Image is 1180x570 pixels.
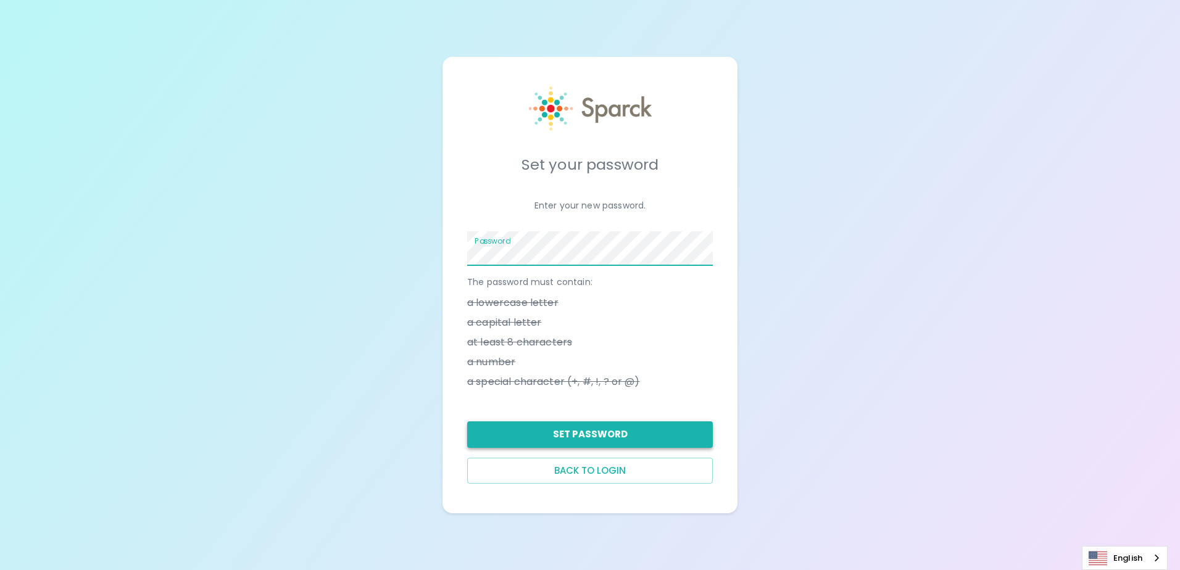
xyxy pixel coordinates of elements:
[1082,547,1167,569] a: English
[467,295,559,310] span: a lowercase letter
[467,276,713,288] p: The password must contain:
[467,155,713,175] h5: Set your password
[467,315,541,330] span: a capital letter
[1082,546,1168,570] div: Language
[467,421,713,447] button: Set Password
[467,335,572,350] span: at least 8 characters
[1082,546,1168,570] aside: Language selected: English
[467,458,713,484] button: Back to login
[467,355,515,370] span: a number
[475,236,510,246] label: Password
[467,374,640,389] span: a special character (+, #, !, ? or @)
[467,199,713,212] p: Enter your new password.
[529,86,652,131] img: Sparck logo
